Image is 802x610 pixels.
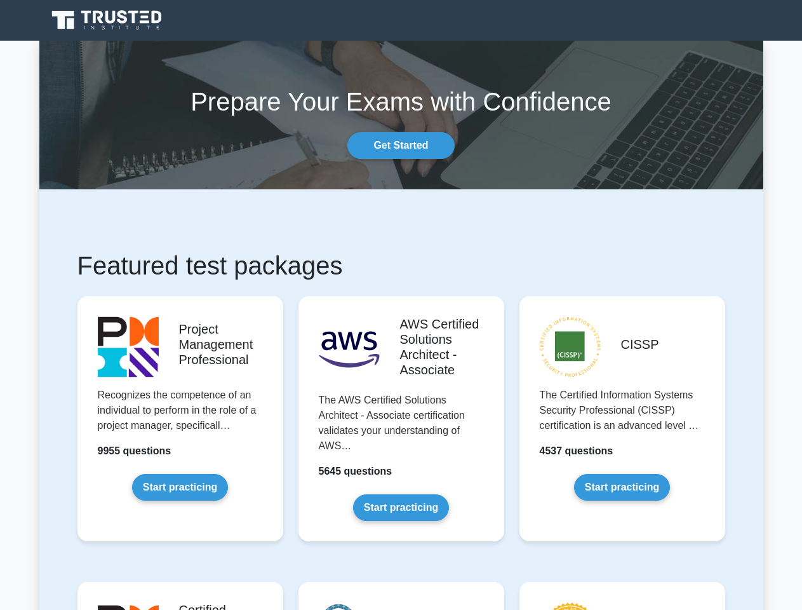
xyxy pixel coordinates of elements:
[132,474,228,501] a: Start practicing
[77,250,725,281] h1: Featured test packages
[347,132,454,159] a: Get Started
[39,86,763,117] h1: Prepare Your Exams with Confidence
[353,494,449,521] a: Start practicing
[574,474,670,501] a: Start practicing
